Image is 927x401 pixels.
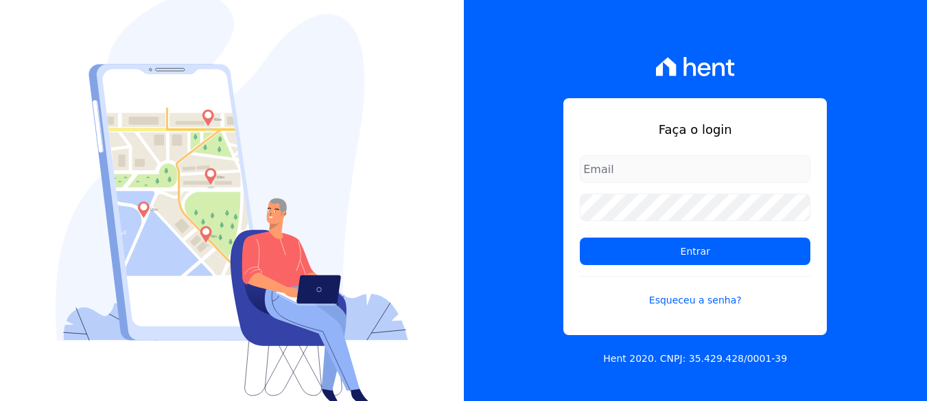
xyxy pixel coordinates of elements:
[580,276,810,308] a: Esqueceu a senha?
[603,352,787,366] p: Hent 2020. CNPJ: 35.429.428/0001-39
[580,155,810,183] input: Email
[580,120,810,139] h1: Faça o login
[580,238,810,265] input: Entrar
